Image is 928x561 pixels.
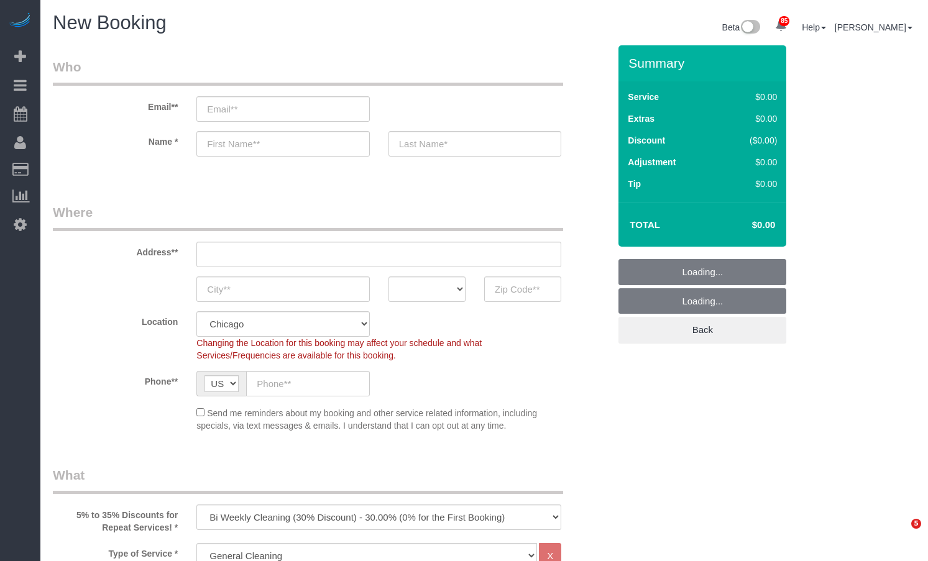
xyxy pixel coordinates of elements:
[628,56,780,70] h3: Summary
[802,22,826,32] a: Help
[53,203,563,231] legend: Where
[628,112,655,125] label: Extras
[53,12,167,34] span: New Booking
[44,504,187,534] label: 5% to 35% Discounts for Repeat Services! *
[53,466,563,494] legend: What
[196,131,369,157] input: First Name**
[7,12,32,30] img: Automaid Logo
[630,219,660,230] strong: Total
[628,134,665,147] label: Discount
[779,16,789,26] span: 85
[724,112,777,125] div: $0.00
[724,156,777,168] div: $0.00
[724,91,777,103] div: $0.00
[628,156,676,168] label: Adjustment
[724,178,777,190] div: $0.00
[724,134,777,147] div: ($0.00)
[911,519,921,529] span: 5
[44,311,187,328] label: Location
[388,131,561,157] input: Last Name*
[53,58,563,86] legend: Who
[618,317,786,343] a: Back
[196,408,537,431] span: Send me reminders about my booking and other service related information, including specials, via...
[44,131,187,148] label: Name *
[740,20,760,36] img: New interface
[628,91,659,103] label: Service
[835,22,912,32] a: [PERSON_NAME]
[484,276,561,302] input: Zip Code**
[886,519,916,549] iframe: Intercom live chat
[196,338,482,360] span: Changing the Location for this booking may affect your schedule and what Services/Frequencies are...
[44,543,187,560] label: Type of Service *
[722,22,761,32] a: Beta
[769,12,793,40] a: 85
[628,178,641,190] label: Tip
[715,220,775,230] h4: $0.00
